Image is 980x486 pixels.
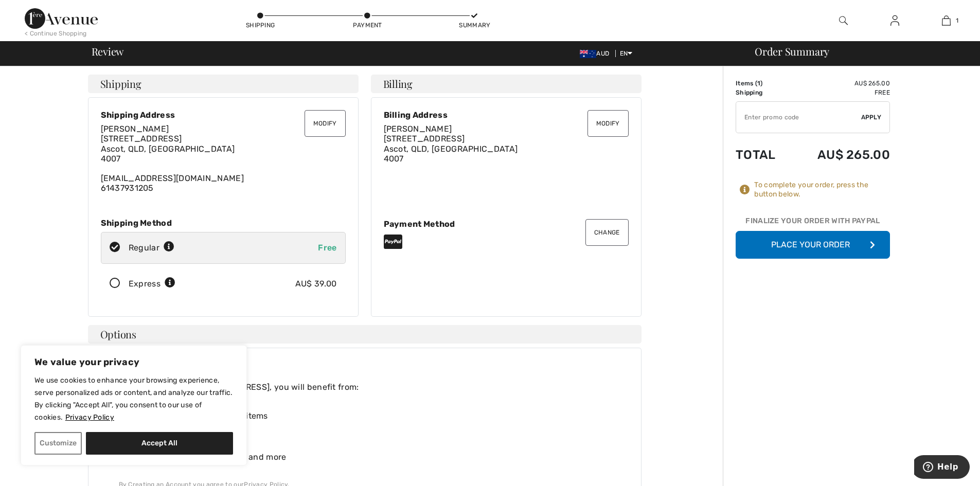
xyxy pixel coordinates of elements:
[790,79,890,88] td: AU$ 265.00
[100,79,141,89] span: Shipping
[742,46,974,57] div: Order Summary
[736,231,890,259] button: Place Your Order
[119,410,620,422] div: Earn rewards towards FREE items
[459,21,490,30] div: Summary
[384,110,629,120] div: Billing Address
[101,134,235,163] span: [STREET_ADDRESS] Ascot, QLD, [GEOGRAPHIC_DATA] 4007
[25,8,98,29] img: 1ère Avenue
[882,14,907,27] a: Sign In
[25,29,87,38] div: < Continue Shopping
[88,325,642,344] h4: Options
[580,50,596,58] img: Australian Dollar
[101,218,346,228] div: Shipping Method
[861,113,882,122] span: Apply
[92,46,124,57] span: Review
[383,79,413,89] span: Billing
[790,137,890,172] td: AU$ 265.00
[34,374,233,424] p: We use cookies to enhance your browsing experience, serve personalized ads or content, and analyz...
[384,219,629,229] div: Payment Method
[119,381,620,393] div: By signing up on [STREET_ADDRESS], you will benefit from:
[245,21,276,30] div: Shipping
[119,430,620,443] div: Faster checkout time
[757,80,760,87] span: 1
[914,455,970,481] iframe: Opens a widget where you can find more information
[305,110,346,137] button: Modify
[101,110,346,120] div: Shipping Address
[352,21,383,30] div: Payment
[101,124,346,193] div: [EMAIL_ADDRESS][DOMAIN_NAME] 61437931205
[942,14,951,27] img: My Bag
[101,124,169,134] span: [PERSON_NAME]
[890,14,899,27] img: My Info
[34,356,233,368] p: We value your privacy
[129,242,174,254] div: Regular
[736,215,890,231] div: Finalize Your Order with PayPal
[736,79,790,88] td: Items ( )
[585,219,629,246] button: Change
[580,50,613,57] span: AUD
[384,134,518,163] span: [STREET_ADDRESS] Ascot, QLD, [GEOGRAPHIC_DATA] 4007
[21,345,247,465] div: We value your privacy
[921,14,971,27] a: 1
[790,88,890,97] td: Free
[34,432,82,455] button: Customize
[65,412,115,422] a: Privacy Policy
[86,432,233,455] button: Accept All
[129,278,175,290] div: Express
[736,137,790,172] td: Total
[119,451,620,463] div: Your own Wishlist, My Closet and more
[620,50,633,57] span: EN
[736,102,861,133] input: Promo code
[587,110,629,137] button: Modify
[839,14,848,27] img: search the website
[956,16,958,25] span: 1
[754,181,890,199] div: To complete your order, press the button below.
[318,243,336,253] span: Free
[736,88,790,97] td: Shipping
[384,124,452,134] span: [PERSON_NAME]
[295,278,337,290] div: AU$ 39.00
